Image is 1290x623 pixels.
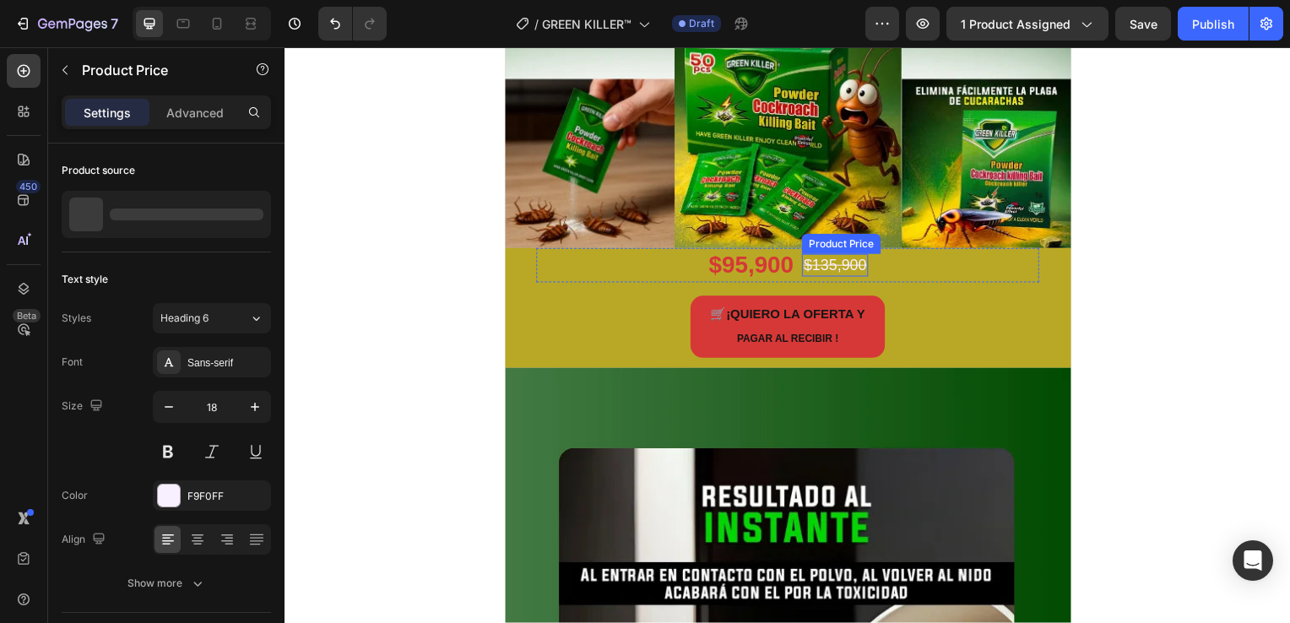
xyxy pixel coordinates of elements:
div: Sans-serif [187,355,267,371]
div: Undo/Redo [318,7,387,41]
button: Save [1115,7,1171,41]
iframe: Design area [285,47,1290,623]
div: Align [62,528,109,551]
div: Text style [62,272,108,287]
div: Color [62,488,88,503]
div: Styles [62,311,91,326]
strong: ¡QUIERO LA OFERTA Y [445,262,585,276]
div: Beta [13,309,41,322]
p: Settings [84,104,131,122]
div: Show more [127,575,206,592]
span: 1 product assigned [961,15,1070,33]
span: 🛒 [429,262,585,276]
strong: PAGAR AL RECIBIR ! [455,288,557,300]
div: Size [62,395,106,418]
p: Advanced [166,104,224,122]
div: Product Price [524,191,597,206]
div: $135,900 [521,209,588,231]
button: Show more [62,568,271,599]
button: Publish [1178,7,1249,41]
p: Product Price [82,60,225,80]
div: Font [62,355,83,370]
p: 7 [111,14,118,34]
button: 1 product assigned [946,7,1108,41]
span: GREEN KILLER™ [542,15,631,33]
div: 450 [16,180,41,193]
div: Open Intercom Messenger [1233,540,1273,581]
span: Heading 6 [160,311,209,326]
span: Draft [689,16,714,31]
div: Product source [62,163,135,178]
button: 7 [7,7,126,41]
div: F9F0FF [187,489,267,504]
button: Heading 6 [153,303,271,333]
span: / [534,15,539,33]
div: Publish [1192,15,1234,33]
span: Save [1130,17,1157,31]
div: $95,900 [425,203,514,236]
button: <p><span style="font-size:15px;">🛒 <strong>¡QUIERO LA OFERTA Y</strong></span><br><span style="fo... [409,251,605,314]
